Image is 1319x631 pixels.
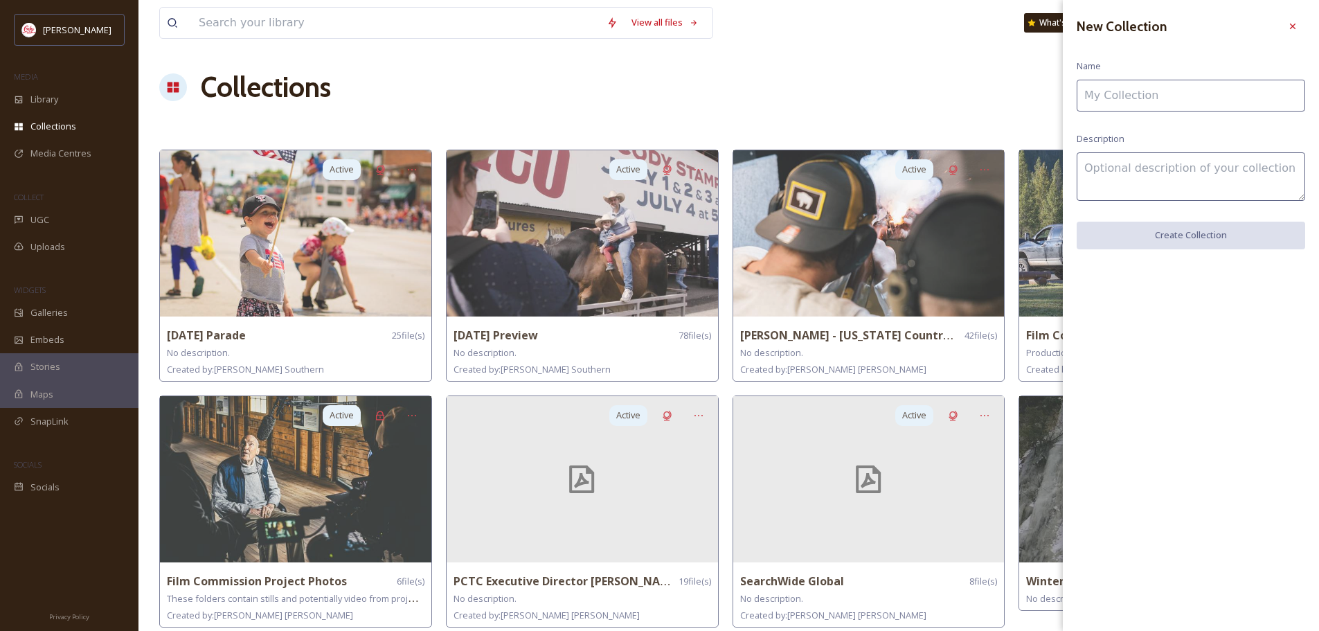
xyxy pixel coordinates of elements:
[740,328,1007,343] strong: [PERSON_NAME] - [US_STATE] Country Magazine
[1024,13,1093,33] a: What's New
[625,9,706,36] a: View all files
[1026,592,1089,605] span: No description.
[14,192,44,202] span: COLLECT
[49,612,89,621] span: Privacy Policy
[1019,150,1291,317] img: 04e090d8-7308-46f3-b72c-6c397829ef16.jpg
[740,346,803,359] span: No description.
[14,71,38,82] span: MEDIA
[454,609,640,621] span: Created by: [PERSON_NAME] [PERSON_NAME]
[1077,222,1305,249] button: Create Collection
[902,163,926,176] span: Active
[1077,17,1167,37] h3: New Collection
[22,23,36,37] img: images%20(1).png
[679,329,711,342] span: 78 file(s)
[454,574,680,589] strong: PCTC Executive Director [PERSON_NAME]
[167,363,324,375] span: Created by: [PERSON_NAME] Southern
[454,346,517,359] span: No description.
[201,66,331,108] a: Collections
[1026,574,1174,589] strong: Winter Video For Verb 2024
[392,329,424,342] span: 25 file(s)
[192,8,600,38] input: Search your library
[454,592,517,605] span: No description.
[1026,363,1212,375] span: Created by: [PERSON_NAME] [PERSON_NAME]
[969,575,997,588] span: 8 file(s)
[30,333,64,346] span: Embeds
[330,163,354,176] span: Active
[167,328,246,343] strong: [DATE] Parade
[49,607,89,624] a: Privacy Policy
[30,240,65,254] span: Uploads
[1077,80,1305,112] input: My Collection
[167,592,548,605] span: These folders contain stills and potentially video from projects shot in [GEOGRAPHIC_DATA].
[454,328,538,343] strong: [DATE] Preview
[454,363,611,375] span: Created by: [PERSON_NAME] Southern
[740,609,926,621] span: Created by: [PERSON_NAME] [PERSON_NAME]
[167,609,353,621] span: Created by: [PERSON_NAME] [PERSON_NAME]
[679,575,711,588] span: 19 file(s)
[733,150,1005,317] img: 5d85bc03-3da2-415c-811a-38cc8f57c1c6.jpg
[397,575,424,588] span: 6 file(s)
[902,409,926,422] span: Active
[616,163,640,176] span: Active
[740,363,926,375] span: Created by: [PERSON_NAME] [PERSON_NAME]
[1077,132,1124,145] span: Description
[330,409,354,422] span: Active
[167,574,347,589] strong: Film Commission Project Photos
[740,592,803,605] span: No description.
[740,574,844,589] strong: SearchWide Global
[30,481,60,494] span: Socials
[160,150,431,317] img: 6a245777-1441-43af-9292-a9ff2999359d.jpg
[30,213,49,226] span: UGC
[447,150,718,317] img: 86cec67d-ce5b-4e60-beee-f4c5d4239990.jpg
[1019,396,1291,562] img: 5e489298-3940-4157-aaed-845cc74512b5.jpg
[964,329,997,342] span: 42 file(s)
[30,360,60,373] span: Stories
[14,285,46,295] span: WIDGETS
[30,388,53,401] span: Maps
[30,415,69,428] span: SnapLink
[30,306,68,319] span: Galleries
[30,93,58,106] span: Library
[167,346,230,359] span: No description.
[160,396,431,562] img: a6b5d6e4-a062-48ee-9214-c470d0bd5a5d.jpg
[616,409,640,422] span: Active
[43,24,111,36] span: [PERSON_NAME]
[14,459,42,470] span: SOCIALS
[30,120,76,133] span: Collections
[1077,60,1101,73] span: Name
[30,147,91,160] span: Media Centres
